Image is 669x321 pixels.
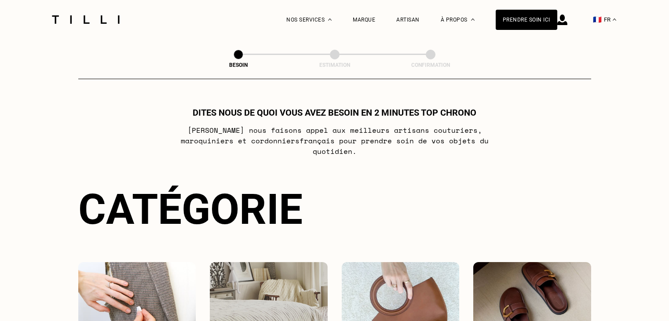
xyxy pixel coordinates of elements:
[193,107,476,118] h1: Dites nous de quoi vous avez besoin en 2 minutes top chrono
[396,17,420,23] a: Artisan
[557,15,567,25] img: icône connexion
[496,10,557,30] a: Prendre soin ici
[49,15,123,24] img: Logo du service de couturière Tilli
[593,15,602,24] span: 🇫🇷
[353,17,375,23] a: Marque
[291,62,379,68] div: Estimation
[160,125,509,157] p: [PERSON_NAME] nous faisons appel aux meilleurs artisans couturiers , maroquiniers et cordonniers ...
[613,18,616,21] img: menu déroulant
[194,62,282,68] div: Besoin
[78,185,591,234] div: Catégorie
[328,18,332,21] img: Menu déroulant
[471,18,475,21] img: Menu déroulant à propos
[387,62,475,68] div: Confirmation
